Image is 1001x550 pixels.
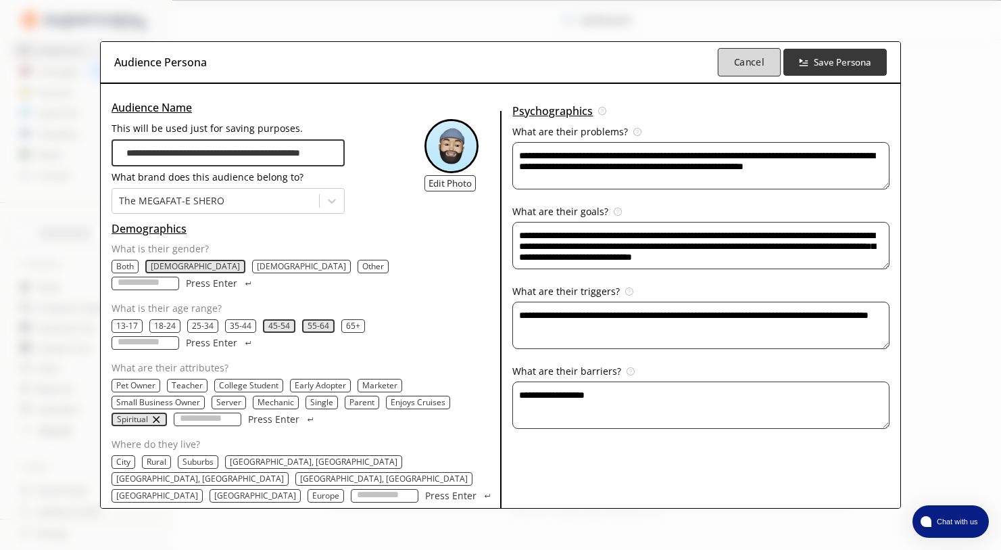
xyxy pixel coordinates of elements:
button: remove spiritual [151,414,162,425]
h3: Demographics [112,219,500,239]
p: What are their attributes? [112,363,495,373]
p: What are their triggers? [512,286,620,297]
button: Press Enter Press Enter [186,277,253,290]
b: Cancel [734,56,764,69]
button: 65+ [346,321,360,331]
p: This will be used just for saving purposes. [112,123,345,134]
p: [DEMOGRAPHIC_DATA] [151,261,240,272]
input: audience-persona-input-input [112,139,345,166]
button: Enjoys Cruises [391,397,445,408]
button: Other [362,261,384,272]
button: Press Enter Press Enter [186,336,253,350]
button: atlas-launcher [912,505,989,538]
p: What are their barriers? [512,366,621,377]
div: gender-text-list [112,260,495,290]
img: Tooltip Icon [625,288,633,296]
button: San Francisco, CA [116,474,284,484]
img: Tooltip Icon [633,128,641,136]
button: Pet Owner [116,380,155,391]
p: Suburbs [182,457,214,467]
button: Small Business Owner [116,397,200,408]
button: Mechanic [258,397,294,408]
textarea: audience-persona-input-textarea [512,382,889,429]
button: Marketer [362,380,397,391]
img: Press Enter [306,417,314,421]
input: age-input [112,336,179,350]
button: Europe [312,490,339,501]
p: [GEOGRAPHIC_DATA] [214,490,296,501]
input: location-input [351,489,418,503]
button: College Student [219,380,278,391]
div: location-text-list [112,455,495,503]
button: 13-17 [116,321,138,331]
p: Press Enter [248,414,299,425]
button: 45-54 [268,321,290,331]
p: What brand does this audience belong to? [112,172,345,183]
button: Single [310,397,333,408]
img: Tooltip Icon [627,367,635,375]
p: What are their problems? [512,127,628,137]
button: United States [116,490,198,501]
img: Press Enter [483,494,491,498]
u: Audience Name [112,100,192,115]
button: Edit Photo [424,175,476,191]
b: Edit Photo [429,177,472,189]
h3: Audience Persona [114,52,207,72]
p: What is their age range? [112,303,495,314]
div: age-text-list [112,319,495,350]
button: Teacher [172,380,203,391]
img: Press Enter [244,341,252,345]
button: Atlanta, GA [230,457,397,467]
button: Save Persona [783,49,887,76]
p: 55-64 [308,321,329,331]
p: Press Enter [425,490,477,501]
div: occupation-text-list [112,379,495,426]
img: Tooltip Icon [598,107,606,115]
p: [DEMOGRAPHIC_DATA] [257,261,346,272]
button: 25-34 [192,321,214,331]
p: [GEOGRAPHIC_DATA], [GEOGRAPHIC_DATA] [300,474,468,484]
textarea: audience-persona-input-textarea [512,302,889,349]
button: spiritual [117,414,148,425]
button: Early Adopter [295,380,346,391]
button: Korea [214,490,296,501]
button: City [116,457,130,467]
button: Rural [147,457,166,467]
input: gender-input [112,277,179,290]
textarea: audience-persona-input-textarea [512,222,889,269]
button: Press Enter Press Enter [248,413,316,426]
p: Press Enter [186,278,237,289]
u: Psychographics [512,101,593,121]
button: Press Enter Press Enter [425,489,493,503]
p: [GEOGRAPHIC_DATA], [GEOGRAPHIC_DATA] [116,474,284,484]
p: [GEOGRAPHIC_DATA], [GEOGRAPHIC_DATA] [230,457,397,467]
button: 18-24 [154,321,176,331]
span: Chat with us [931,516,981,527]
button: Parent [349,397,374,408]
button: Both [116,261,134,272]
button: Chicago, IL [300,474,468,484]
button: Server [216,397,241,408]
button: Female [151,261,240,272]
img: Press Enter [244,281,252,285]
button: 35-44 [230,321,251,331]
